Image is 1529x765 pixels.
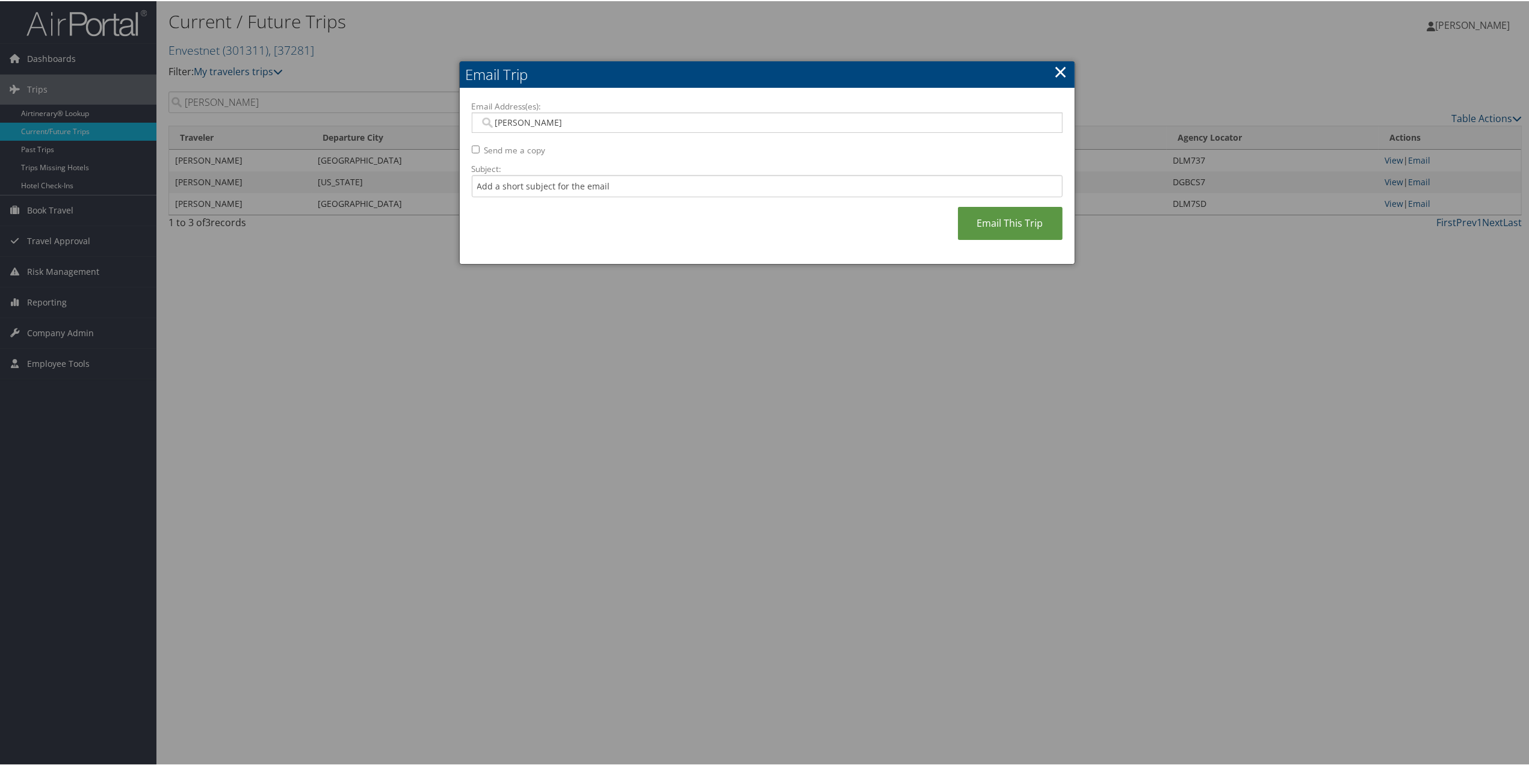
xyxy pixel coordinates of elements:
[958,206,1063,239] a: Email This Trip
[472,162,1063,174] label: Subject:
[472,174,1063,196] input: Add a short subject for the email
[472,99,1063,111] label: Email Address(es):
[1054,58,1068,82] a: ×
[480,115,1053,127] input: Email address (Separate multiple email addresses with commas)
[460,60,1075,87] h2: Email Trip
[484,143,546,155] label: Send me a copy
